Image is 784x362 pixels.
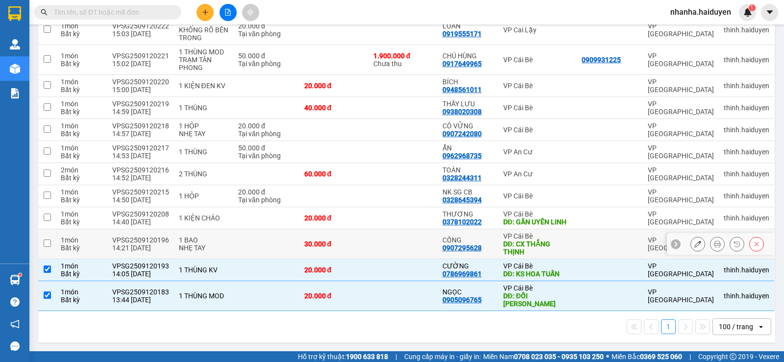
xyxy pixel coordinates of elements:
div: thinh.haiduyen [724,214,769,222]
div: 20.000 đ [304,292,364,300]
strong: 0369 525 060 [640,353,682,361]
div: BÍCH [442,78,493,86]
div: VP An Cư [503,170,572,178]
div: Tại văn phòng [238,196,294,204]
div: 0919555171 [442,30,482,38]
button: 1 [661,319,676,334]
div: thinh.haiduyen [724,126,769,134]
div: 0962968735 [442,152,482,160]
div: Bất kỳ [61,60,102,68]
span: notification [10,319,20,329]
div: 1 món [61,52,102,60]
span: | [689,351,691,362]
div: KHÔNG RÕ BÊN TRONG [179,26,229,42]
div: 0786969861 [442,270,482,278]
span: message [10,341,20,351]
div: 20.000 đ [304,82,364,90]
div: 1 món [61,236,102,244]
div: 20.000 đ [304,214,364,222]
div: DĐ: GẦN UYÊN LINH [503,218,572,226]
div: CƯỜNG [442,262,493,270]
img: icon-new-feature [743,8,752,17]
div: 1 HỘP [179,122,229,130]
div: thinh.haiduyen [724,104,769,112]
div: VP Cái Bè [503,284,572,292]
div: 1 THÙNG [179,148,229,156]
img: logo-vxr [8,6,21,21]
span: Cung cấp máy in - giấy in: [404,351,481,362]
div: VP Cái Bè [503,82,572,90]
img: warehouse-icon [10,275,20,285]
div: CÔ VỮNG [442,122,493,130]
div: 14:59 [DATE] [112,108,169,116]
div: VPSG2509120196 [112,236,169,244]
div: 14:05 [DATE] [112,270,169,278]
div: thinh.haiduyen [724,266,769,274]
div: VP [GEOGRAPHIC_DATA] [648,236,714,252]
div: 0948561011 [442,86,482,94]
div: 50.000 đ [238,52,294,60]
div: VP [GEOGRAPHIC_DATA] [648,144,714,160]
div: VP [GEOGRAPHIC_DATA] [648,188,714,204]
button: plus [196,4,214,21]
div: VPSG2509120183 [112,288,169,296]
div: THẦY LƯU [442,100,493,108]
div: VP [GEOGRAPHIC_DATA] [648,22,714,38]
div: 1 món [61,78,102,86]
div: CHÚ HÙNG [442,52,493,60]
img: solution-icon [10,88,20,98]
div: Bất kỳ [61,196,102,204]
div: 20.000 đ [238,188,294,196]
div: 2 THÙNG [179,170,229,178]
div: VP Cái Bè [503,232,572,240]
div: Tại văn phòng [238,30,294,38]
div: thinh.haiduyen [724,82,769,90]
div: 1 BAO [179,236,229,244]
div: 1 KIỆN ĐEN KV [179,82,229,90]
div: Bất kỳ [61,130,102,138]
div: thinh.haiduyen [724,56,769,64]
img: warehouse-icon [10,64,20,74]
button: caret-down [761,4,778,21]
div: Bất kỳ [61,108,102,116]
span: caret-down [765,8,774,17]
div: 14:57 [DATE] [112,130,169,138]
span: search [41,9,48,16]
div: 14:52 [DATE] [112,174,169,182]
div: thinh.haiduyen [724,170,769,178]
div: 20.000 đ [304,266,364,274]
div: VPSG2509120218 [112,122,169,130]
span: 1 [750,4,754,11]
div: TRẠM TÂN PHONG [179,56,229,72]
strong: 0708 023 035 - 0935 103 250 [514,353,604,361]
div: 1 THÙNG MOD [179,292,229,300]
div: Bất kỳ [61,86,102,94]
div: CÔNG [442,236,493,244]
div: Sửa đơn hàng [690,237,705,251]
div: 14:40 [DATE] [112,218,169,226]
div: 1 KIỆN CHÁO [179,214,229,222]
div: Bất kỳ [61,218,102,226]
span: ⚪️ [606,355,609,359]
span: aim [247,9,254,16]
div: 14:21 [DATE] [112,244,169,252]
span: Hỗ trợ kỹ thuật: [298,351,388,362]
span: question-circle [10,297,20,307]
div: VP [GEOGRAPHIC_DATA] [648,288,714,304]
div: NHẸ TAY [179,244,229,252]
div: VP [GEOGRAPHIC_DATA] [648,78,714,94]
div: THƯƠNG [442,210,493,218]
div: 20.000 đ [238,22,294,30]
div: DĐ: ĐỐI DIỆN PHAN KHA [503,292,572,308]
span: Miền Nam [483,351,604,362]
div: Bất kỳ [61,30,102,38]
div: 0328645394 [442,196,482,204]
div: 15:00 [DATE] [112,86,169,94]
div: 0328244311 [442,174,482,182]
div: thinh.haiduyen [724,292,769,300]
div: VP [GEOGRAPHIC_DATA] [648,262,714,278]
div: Tại văn phòng [238,60,294,68]
div: VPSG2509120215 [112,188,169,196]
span: Miền Bắc [612,351,682,362]
input: Tìm tên, số ĐT hoặc mã đơn [54,7,170,18]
